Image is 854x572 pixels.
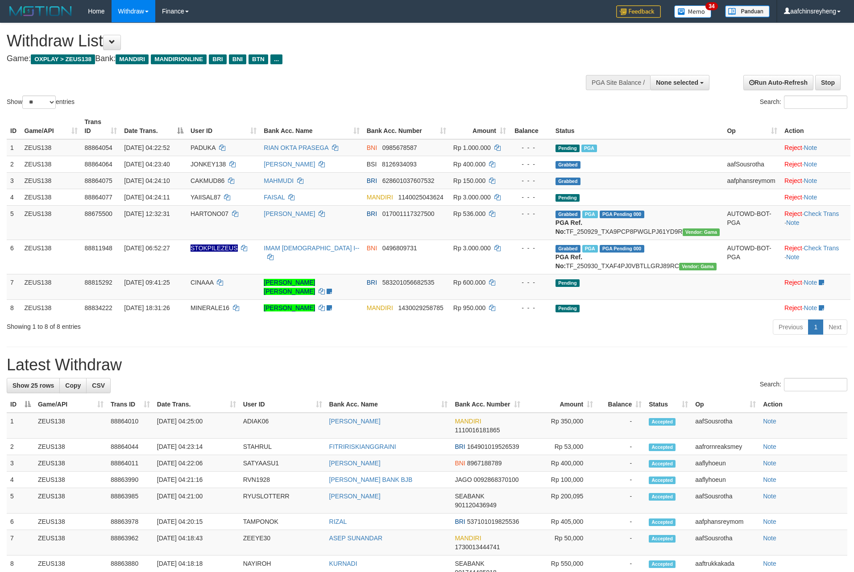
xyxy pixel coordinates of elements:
[264,279,315,295] a: [PERSON_NAME] [PERSON_NAME]
[649,535,676,543] span: Accepted
[153,514,240,530] td: [DATE] 04:20:15
[513,176,548,185] div: - - -
[34,514,107,530] td: ZEUS138
[705,2,717,10] span: 34
[329,476,413,483] a: [PERSON_NAME] BANK BJB
[191,279,213,286] span: CINAAA
[556,253,582,269] b: PGA Ref. No:
[556,161,580,169] span: Grabbed
[240,530,326,555] td: ZEEYE30
[723,240,781,274] td: AUTOWD-BOT-PGA
[600,245,644,253] span: PGA Pending
[34,439,107,455] td: ZEUS138
[107,396,153,413] th: Trans ID: activate to sort column ascending
[240,413,326,439] td: ADIAK06
[552,205,724,240] td: TF_250929_TXA9PCP8PWGLPJ61YD9R
[124,279,170,286] span: [DATE] 09:41:25
[7,4,75,18] img: MOTION_logo.png
[151,54,207,64] span: MANDIRIONLINE
[367,279,377,286] span: BRI
[804,177,817,184] a: Note
[7,439,34,455] td: 2
[649,493,676,501] span: Accepted
[743,75,813,90] a: Run Auto-Refresh
[453,144,491,151] span: Rp 1.000.000
[7,413,34,439] td: 1
[556,178,580,185] span: Grabbed
[191,210,228,217] span: HARTONO07
[781,172,850,189] td: ·
[34,413,107,439] td: ZEUS138
[31,54,95,64] span: OXPLAY > ZEUS138
[153,530,240,555] td: [DATE] 04:18:43
[649,560,676,568] span: Accepted
[191,245,238,252] span: Nama rekening ada tanda titik/strip, harap diedit
[7,114,21,139] th: ID
[784,177,802,184] a: Reject
[264,177,294,184] a: MAHMUDI
[823,319,847,335] a: Next
[124,194,170,201] span: [DATE] 04:24:11
[781,139,850,156] td: ·
[398,304,444,311] span: Copy 1430029258785 to clipboard
[524,455,597,472] td: Rp 400,000
[7,455,34,472] td: 3
[240,514,326,530] td: TAMPONOK
[7,378,60,393] a: Show 25 rows
[367,144,377,151] span: BNI
[329,535,383,542] a: ASEP SUNANDAR
[784,161,802,168] a: Reject
[649,460,676,468] span: Accepted
[7,240,21,274] td: 6
[107,488,153,514] td: 88863985
[329,443,396,450] a: FITRIRISKIANGGRAINI
[7,32,560,50] h1: Withdraw List
[7,514,34,530] td: 6
[7,530,34,555] td: 7
[264,304,315,311] a: [PERSON_NAME]
[815,75,841,90] a: Stop
[455,418,481,425] span: MANDIRI
[723,205,781,240] td: AUTOWD-BOT-PGA
[85,144,112,151] span: 88864054
[804,210,839,217] a: Check Trans
[124,161,170,168] span: [DATE] 04:23:40
[455,560,484,567] span: SEABANK
[455,518,465,525] span: BRI
[582,245,598,253] span: Marked by aafsreyleap
[683,228,720,236] span: Vendor URL: https://trx31.1velocity.biz
[85,177,112,184] span: 88864075
[763,560,776,567] a: Note
[773,319,808,335] a: Previous
[692,514,759,530] td: aafphansreymom
[21,299,81,316] td: ZEUS138
[597,439,645,455] td: -
[453,279,485,286] span: Rp 600.000
[124,245,170,252] span: [DATE] 06:52:27
[22,95,56,109] select: Showentries
[597,396,645,413] th: Balance: activate to sort column ascending
[524,413,597,439] td: Rp 350,000
[124,144,170,151] span: [DATE] 04:22:52
[329,518,347,525] a: RIZAL
[524,514,597,530] td: Rp 405,000
[453,304,485,311] span: Rp 950.000
[7,95,75,109] label: Show entries
[240,488,326,514] td: RYUSLOTTERR
[92,382,105,389] span: CSV
[556,219,582,235] b: PGA Ref. No:
[808,319,823,335] a: 1
[510,114,552,139] th: Balance
[453,161,485,168] span: Rp 400.000
[455,476,472,483] span: JAGO
[85,194,112,201] span: 88864077
[692,413,759,439] td: aafSousrotha
[453,210,485,217] span: Rp 536.000
[784,210,802,217] a: Reject
[124,304,170,311] span: [DATE] 18:31:26
[784,378,847,391] input: Search:
[229,54,246,64] span: BNI
[781,156,850,172] td: ·
[723,114,781,139] th: Op: activate to sort column ascending
[85,210,112,217] span: 88675500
